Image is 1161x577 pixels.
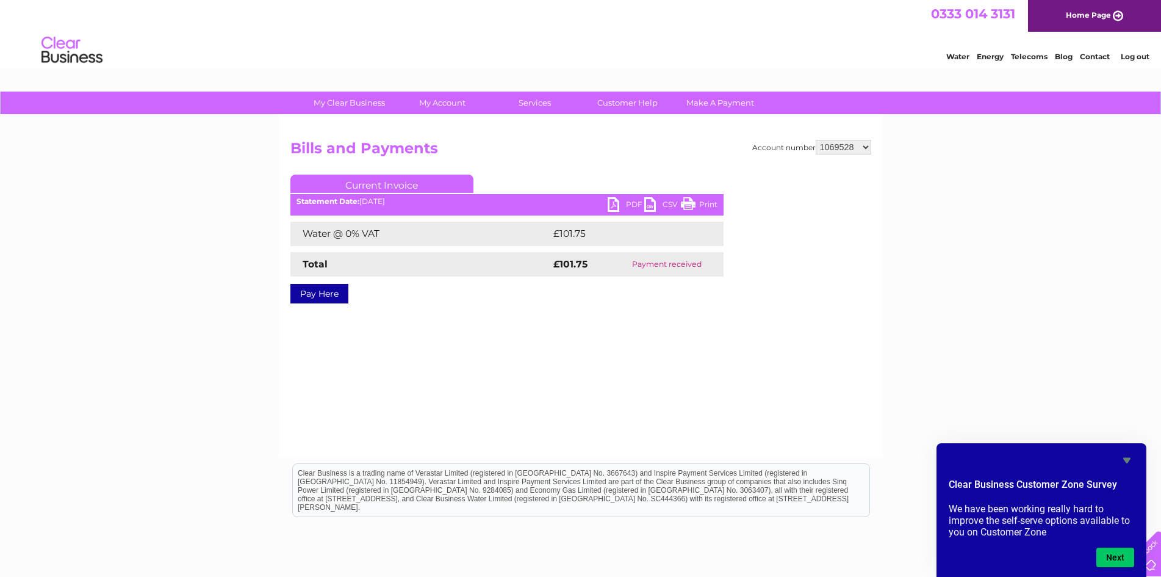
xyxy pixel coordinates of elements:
[297,197,359,206] b: Statement Date:
[1121,52,1149,61] a: Log out
[931,6,1015,21] a: 0333 014 3131
[553,258,588,270] strong: £101.75
[1120,453,1134,468] button: Hide survey
[392,92,492,114] a: My Account
[608,197,644,215] a: PDF
[577,92,678,114] a: Customer Help
[670,92,771,114] a: Make A Payment
[1096,548,1134,567] button: Next question
[290,222,550,246] td: Water @ 0% VAT
[550,222,700,246] td: £101.75
[644,197,681,215] a: CSV
[977,52,1004,61] a: Energy
[290,197,724,206] div: [DATE]
[949,503,1134,538] p: We have been working really hard to improve the self-serve options available to you on Customer Zone
[484,92,585,114] a: Services
[303,258,328,270] strong: Total
[949,477,1134,498] h2: Clear Business Customer Zone Survey
[41,32,103,69] img: logo.png
[752,140,871,154] div: Account number
[681,197,717,215] a: Print
[610,252,723,277] td: Payment received
[1080,52,1110,61] a: Contact
[290,140,871,163] h2: Bills and Payments
[290,284,348,303] a: Pay Here
[1011,52,1048,61] a: Telecoms
[290,175,473,193] a: Current Invoice
[299,92,400,114] a: My Clear Business
[949,453,1134,567] div: Clear Business Customer Zone Survey
[946,52,969,61] a: Water
[293,7,869,59] div: Clear Business is a trading name of Verastar Limited (registered in [GEOGRAPHIC_DATA] No. 3667643...
[1055,52,1073,61] a: Blog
